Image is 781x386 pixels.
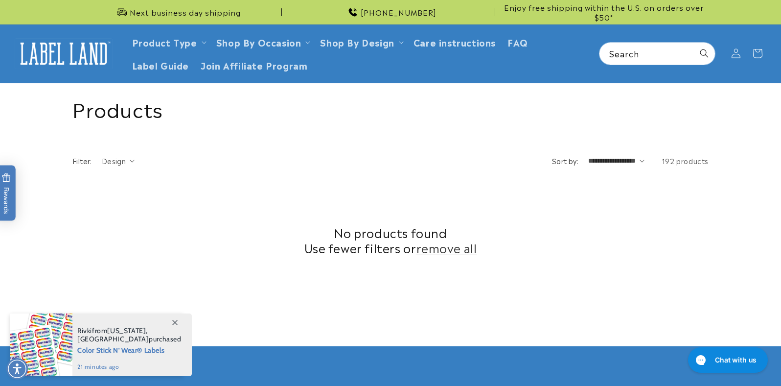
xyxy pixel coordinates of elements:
span: [PHONE_NUMBER] [361,7,436,17]
button: Search [693,43,715,64]
summary: Shop By Occasion [210,30,315,53]
summary: Design (0 selected) [102,156,135,166]
a: Label Guide [126,53,195,76]
a: remove all [416,240,477,255]
a: Shop By Design [320,35,394,48]
span: Design [102,156,126,166]
span: Shop By Occasion [216,36,301,48]
h1: Products [72,96,709,121]
span: from , purchased [77,327,182,343]
a: Join Affiliate Program [195,53,313,76]
h2: Filter: [72,156,92,166]
span: Enjoy free shipping within the U.S. on orders over $50* [499,2,709,22]
a: FAQ [502,30,534,53]
span: 21 minutes ago [77,362,182,371]
span: 192 products [662,156,709,166]
label: Sort by: [552,156,578,166]
span: Color Stick N' Wear® Labels [77,343,182,356]
a: Label Land [11,35,116,72]
a: Product Type [132,35,197,48]
span: Join Affiliate Program [201,59,307,71]
a: Care instructions [408,30,502,53]
iframe: Gorgias live chat messenger [683,344,771,376]
div: Accessibility Menu [6,358,28,380]
span: [GEOGRAPHIC_DATA] [77,335,149,343]
img: Label Land [15,38,113,69]
span: Care instructions [413,36,496,48]
span: Next business day shipping [130,7,241,17]
h2: No products found Use fewer filters or [72,225,709,255]
span: Rivki [77,326,92,335]
summary: Shop By Design [314,30,407,53]
span: FAQ [507,36,528,48]
span: [US_STATE] [107,326,146,335]
summary: Product Type [126,30,210,53]
span: Label Guide [132,59,189,71]
span: Rewards [1,173,11,214]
